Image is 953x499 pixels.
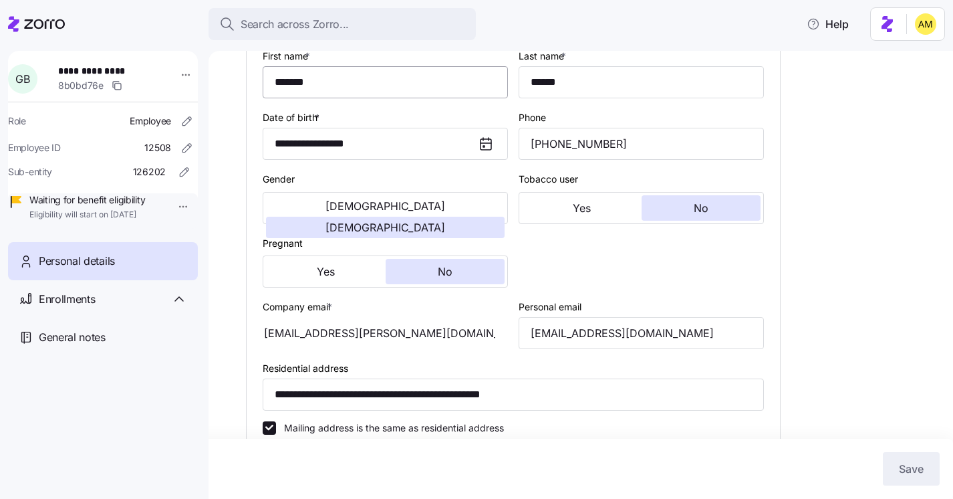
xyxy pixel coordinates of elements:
span: Waiting for benefit eligibility [29,193,145,207]
label: Residential address [263,361,348,376]
input: Email [519,317,764,349]
span: [DEMOGRAPHIC_DATA] [325,201,445,211]
label: Phone [519,110,546,125]
span: No [694,203,708,213]
span: Yes [317,266,335,277]
label: First name [263,49,313,64]
span: Employee [130,114,171,128]
span: [DEMOGRAPHIC_DATA] [325,222,445,233]
span: No [438,266,452,277]
span: Search across Zorro... [241,16,349,33]
span: Employee ID [8,141,61,155]
span: Eligibility will start on [DATE] [29,209,145,221]
span: Yes [573,203,591,213]
span: 126202 [133,165,166,179]
label: Company email [263,300,335,314]
input: Phone [519,128,764,160]
label: Date of birth [263,110,322,125]
label: Gender [263,172,295,187]
img: dfaaf2f2725e97d5ef9e82b99e83f4d7 [915,13,936,35]
label: Last name [519,49,569,64]
span: Save [899,461,924,477]
label: Pregnant [263,236,303,251]
label: Tobacco user [519,172,578,187]
span: Role [8,114,26,128]
span: Sub-entity [8,165,52,179]
span: Enrollments [39,291,95,308]
span: G B [15,74,29,84]
label: Personal email [519,300,581,314]
label: Mailing address is the same as residential address [276,421,504,435]
span: 8b0bd76e [58,79,104,92]
span: 12508 [144,141,171,155]
button: Save [883,452,940,486]
span: Help [807,16,849,32]
button: Help [796,11,859,37]
button: Search across Zorro... [209,8,476,40]
span: General notes [39,329,106,346]
span: Personal details [39,253,115,270]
